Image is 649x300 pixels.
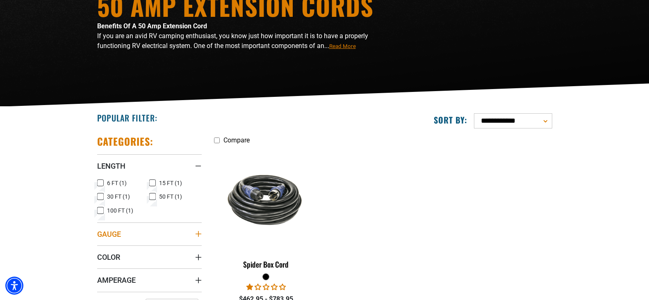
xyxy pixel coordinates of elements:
label: Sort by: [434,115,467,125]
span: 15 FT (1) [159,180,182,186]
span: Read More [329,43,356,49]
strong: Benefits Of A 50 Amp Extension Cord [97,22,207,30]
span: Length [97,161,125,171]
img: black [214,168,318,231]
h2: Popular Filter: [97,112,157,123]
a: black Spider Box Cord [214,148,319,273]
span: 6 FT (1) [107,180,127,186]
summary: Color [97,245,202,268]
div: Spider Box Cord [214,261,319,268]
span: Compare [223,136,250,144]
span: 50 FT (1) [159,194,182,199]
summary: Length [97,154,202,177]
span: 100 FT (1) [107,208,133,213]
span: 30 FT (1) [107,194,130,199]
summary: Gauge [97,222,202,245]
summary: Amperage [97,268,202,291]
span: Amperage [97,275,136,285]
p: If you are an avid RV camping enthusiast, you know just how important it is to have a properly fu... [97,31,396,51]
span: Color [97,252,120,262]
span: 1.00 stars [246,283,286,291]
span: Gauge [97,229,121,239]
div: Accessibility Menu [5,277,23,295]
h2: Categories: [97,135,154,148]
